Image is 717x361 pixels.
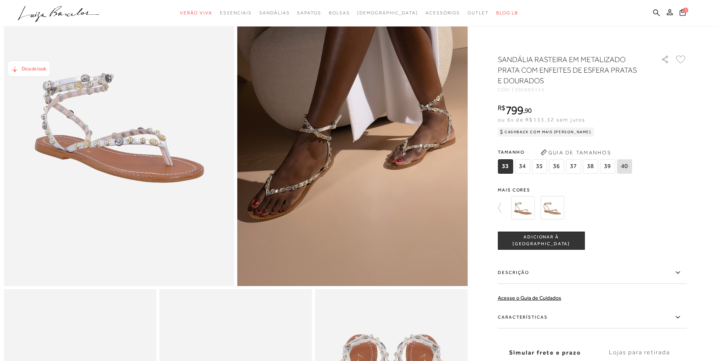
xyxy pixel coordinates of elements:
h1: SANDÁLIA RASTEIRA EM METALIZADO PRATA COM ENFEITES DE ESFERA PRATAS E DOURADOS [498,54,640,86]
a: categoryNavScreenReaderText [297,6,321,20]
a: BLOG LB [496,6,518,20]
span: 37 [566,159,581,174]
span: 34 [515,159,530,174]
a: categoryNavScreenReaderText [329,6,350,20]
span: 90 [525,106,532,114]
div: CÓD: [498,87,649,92]
span: 40 [617,159,632,174]
a: categoryNavScreenReaderText [468,6,489,20]
span: Dica de look [22,66,46,72]
a: Acesse o Guia de Cuidados [498,295,561,301]
div: Cashback com Mais [PERSON_NAME] [498,128,594,137]
span: ou 6x de R$133,32 sem juros [498,117,585,123]
span: 38 [583,159,598,174]
a: categoryNavScreenReaderText [220,6,252,20]
span: Verão Viva [180,10,212,16]
span: 799 [505,103,523,117]
a: categoryNavScreenReaderText [180,6,212,20]
button: Guia de Tamanhos [538,146,613,159]
a: noSubCategoriesText [357,6,418,20]
i: R$ [498,104,505,111]
span: 39 [600,159,615,174]
span: [DEMOGRAPHIC_DATA] [357,10,418,16]
span: Mais cores [498,188,687,192]
span: 1301005125 [511,87,545,92]
button: 1 [677,8,688,19]
span: Sapatos [297,10,321,16]
span: Acessórios [426,10,460,16]
span: ADICIONAR À [GEOGRAPHIC_DATA] [498,234,584,247]
span: BLOG LB [496,10,518,16]
span: Sandálias [259,10,290,16]
label: Características [498,307,687,328]
a: categoryNavScreenReaderText [426,6,460,20]
button: ADICIONAR À [GEOGRAPHIC_DATA] [498,232,585,250]
img: SANDÁLIA RASTEIRA GLADIADORA ENFEITE ESFERA ROSÉ [540,196,564,219]
span: 33 [498,159,513,174]
span: Essenciais [220,10,252,16]
i: , [523,107,532,114]
label: Descrição [498,262,687,284]
span: 35 [532,159,547,174]
img: SANDÁLIA RASTEIRA GLADIADORA ENFEITE ESFERA PRATA [511,196,534,219]
span: Tamanho [498,146,634,158]
span: 36 [549,159,564,174]
a: categoryNavScreenReaderText [259,6,290,20]
span: Outlet [468,10,489,16]
span: Bolsas [329,10,350,16]
span: 1 [683,8,688,13]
